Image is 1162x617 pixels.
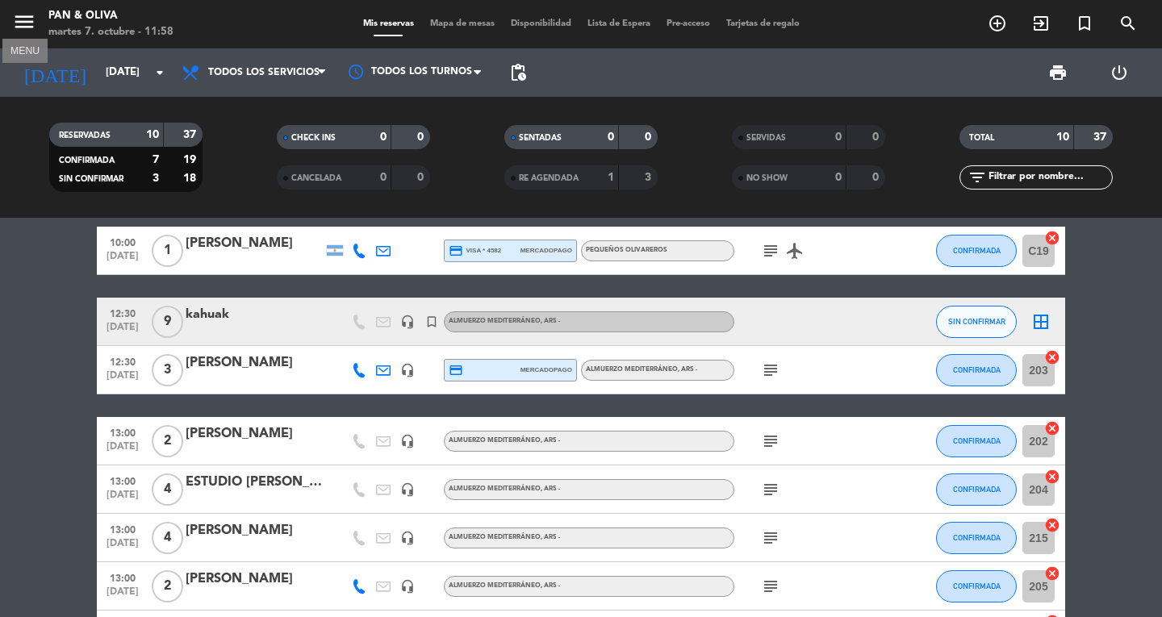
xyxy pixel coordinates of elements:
[153,173,159,184] strong: 3
[186,520,323,541] div: [PERSON_NAME]
[953,582,1001,590] span: CONFIRMADA
[508,63,528,82] span: pending_actions
[102,303,143,322] span: 12:30
[12,55,98,90] i: [DATE]
[449,244,501,258] span: visa * 4582
[1118,14,1138,33] i: search
[186,233,323,254] div: [PERSON_NAME]
[150,63,169,82] i: arrow_drop_down
[988,14,1007,33] i: add_circle_outline
[936,235,1017,267] button: CONFIRMADA
[424,315,439,329] i: turned_in_not
[183,129,199,140] strong: 37
[422,19,503,28] span: Mapa de mesas
[59,156,115,165] span: CONFIRMADA
[59,131,111,140] span: RESERVADAS
[936,570,1017,602] button: CONFIRMADA
[102,423,143,441] span: 13:00
[102,441,143,460] span: [DATE]
[152,354,183,386] span: 3
[400,579,415,594] i: headset_mic
[872,172,882,183] strong: 0
[1031,312,1051,331] i: border_all
[541,486,560,492] span: , ARS -
[1048,63,1068,82] span: print
[586,247,667,253] span: Pequeños Olivareros
[658,19,718,28] span: Pre-acceso
[608,172,614,183] strong: 1
[936,473,1017,506] button: CONFIRMADA
[400,531,415,545] i: headset_mic
[2,43,48,57] div: MENU
[153,154,159,165] strong: 7
[186,423,323,444] div: [PERSON_NAME]
[969,134,994,142] span: TOTAL
[761,241,780,261] i: subject
[1075,14,1094,33] i: turned_in_not
[645,131,654,143] strong: 0
[12,10,36,40] button: menu
[102,251,143,269] span: [DATE]
[1044,469,1060,485] i: cancel
[1089,48,1150,97] div: LOG OUT
[608,131,614,143] strong: 0
[519,134,562,142] span: SENTADAS
[183,173,199,184] strong: 18
[718,19,808,28] span: Tarjetas de regalo
[520,365,572,375] span: mercadopago
[152,235,183,267] span: 1
[291,134,336,142] span: CHECK INS
[976,10,1019,37] span: RESERVAR MESA
[541,534,560,540] span: , ARS -
[208,67,320,78] span: Todos los servicios
[586,366,697,373] span: Almuerzo Mediterráneo
[953,533,1001,542] span: CONFIRMADA
[541,318,560,324] span: , ARS -
[541,437,560,444] span: , ARS -
[761,480,780,499] i: subject
[872,131,882,143] strong: 0
[102,471,143,490] span: 13:00
[835,172,842,183] strong: 0
[761,431,780,451] i: subject
[761,361,780,380] i: subject
[1110,63,1129,82] i: power_settings_new
[579,19,658,28] span: Lista de Espera
[1056,131,1069,143] strong: 10
[835,131,842,143] strong: 0
[953,485,1001,494] span: CONFIRMADA
[400,482,415,497] i: headset_mic
[645,172,654,183] strong: 3
[48,8,173,24] div: Pan & Oliva
[746,134,786,142] span: SERVIDAS
[449,582,560,589] span: Almuerzo Mediterráneo
[186,352,323,373] div: [PERSON_NAME]
[59,175,123,183] span: SIN CONFIRMAR
[102,586,143,605] span: [DATE]
[1106,10,1150,37] span: BUSCAR
[449,318,560,324] span: Almuerzo Mediterráneo
[948,317,1005,326] span: SIN CONFIRMAR
[102,322,143,340] span: [DATE]
[186,472,323,493] div: ESTUDIO [PERSON_NAME] - [PERSON_NAME]
[541,582,560,589] span: , ARS -
[291,174,341,182] span: CANCELADA
[183,154,199,165] strong: 19
[761,577,780,596] i: subject
[102,568,143,586] span: 13:00
[449,244,463,258] i: credit_card
[678,366,697,373] span: , ARS -
[936,354,1017,386] button: CONFIRMADA
[380,131,387,143] strong: 0
[355,19,422,28] span: Mis reservas
[936,425,1017,457] button: CONFIRMADA
[1044,565,1060,582] i: cancel
[417,131,427,143] strong: 0
[400,434,415,448] i: headset_mic
[936,306,1017,338] button: SIN CONFIRMAR
[1093,131,1110,143] strong: 37
[152,522,183,554] span: 4
[186,304,323,325] div: kahuak
[449,363,463,377] i: credit_card
[186,569,323,590] div: [PERSON_NAME]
